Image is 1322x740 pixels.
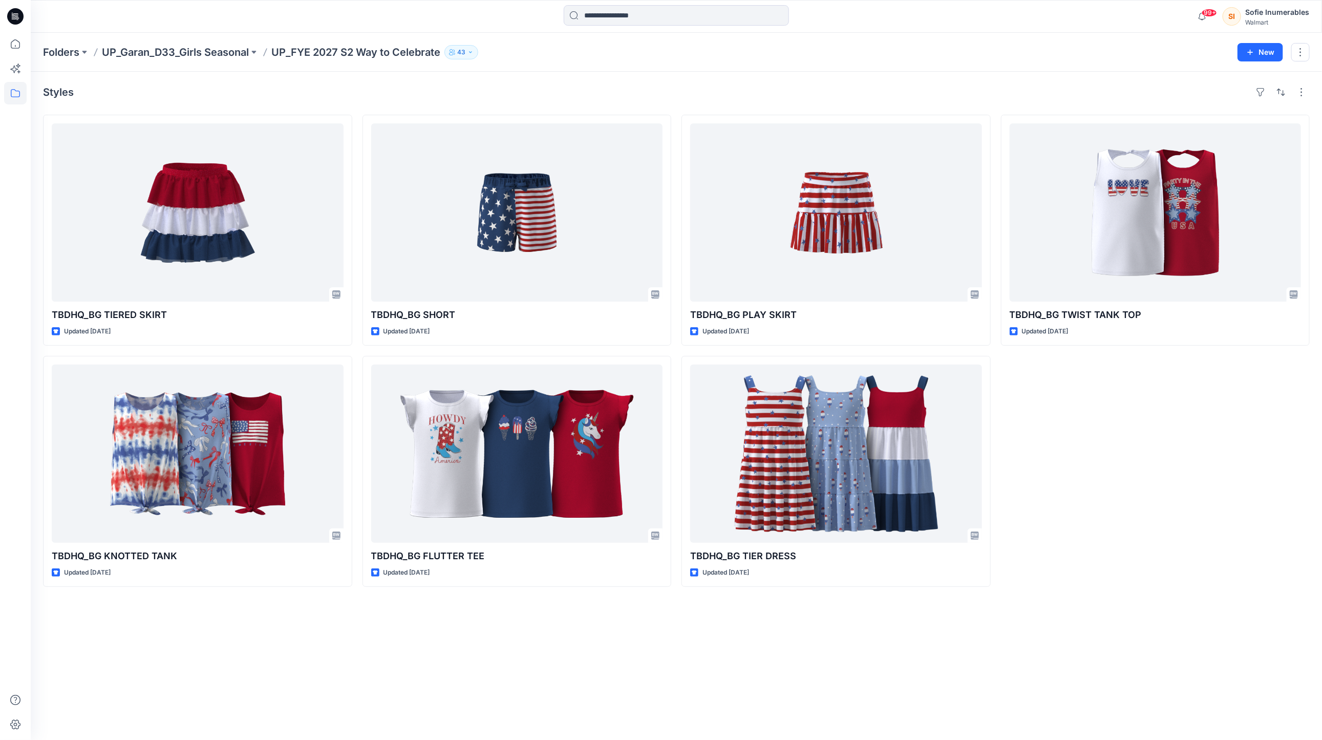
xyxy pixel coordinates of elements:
[702,326,749,337] p: Updated [DATE]
[371,308,663,322] p: TBDHQ_BG SHORT
[690,308,982,322] p: TBDHQ_BG PLAY SKIRT
[1238,43,1283,61] button: New
[1010,308,1302,322] p: TBDHQ_BG TWIST TANK TOP
[64,326,111,337] p: Updated [DATE]
[383,567,430,578] p: Updated [DATE]
[444,45,478,59] button: 43
[43,86,74,98] h4: Styles
[1223,7,1241,26] div: SI
[690,549,982,563] p: TBDHQ_BG TIER DRESS
[690,123,982,302] a: TBDHQ_BG PLAY SKIRT
[1202,9,1217,17] span: 99+
[371,365,663,543] a: TBDHQ_BG FLUTTER TEE
[52,308,344,322] p: TBDHQ_BG TIERED SKIRT
[702,567,749,578] p: Updated [DATE]
[64,567,111,578] p: Updated [DATE]
[102,45,249,59] a: UP_Garan_D33_Girls Seasonal
[52,365,344,543] a: TBDHQ_BG KNOTTED TANK
[1022,326,1069,337] p: Updated [DATE]
[457,47,465,58] p: 43
[52,123,344,302] a: TBDHQ_BG TIERED SKIRT
[271,45,440,59] p: UP_FYE 2027 S2 Way to Celebrate
[371,123,663,302] a: TBDHQ_BG SHORT
[383,326,430,337] p: Updated [DATE]
[1245,18,1309,26] div: Walmart
[1245,6,1309,18] div: Sofie Inumerables
[52,549,344,563] p: TBDHQ_BG KNOTTED TANK
[43,45,79,59] a: Folders
[690,365,982,543] a: TBDHQ_BG TIER DRESS
[371,549,663,563] p: TBDHQ_BG FLUTTER TEE
[1010,123,1302,302] a: TBDHQ_BG TWIST TANK TOP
